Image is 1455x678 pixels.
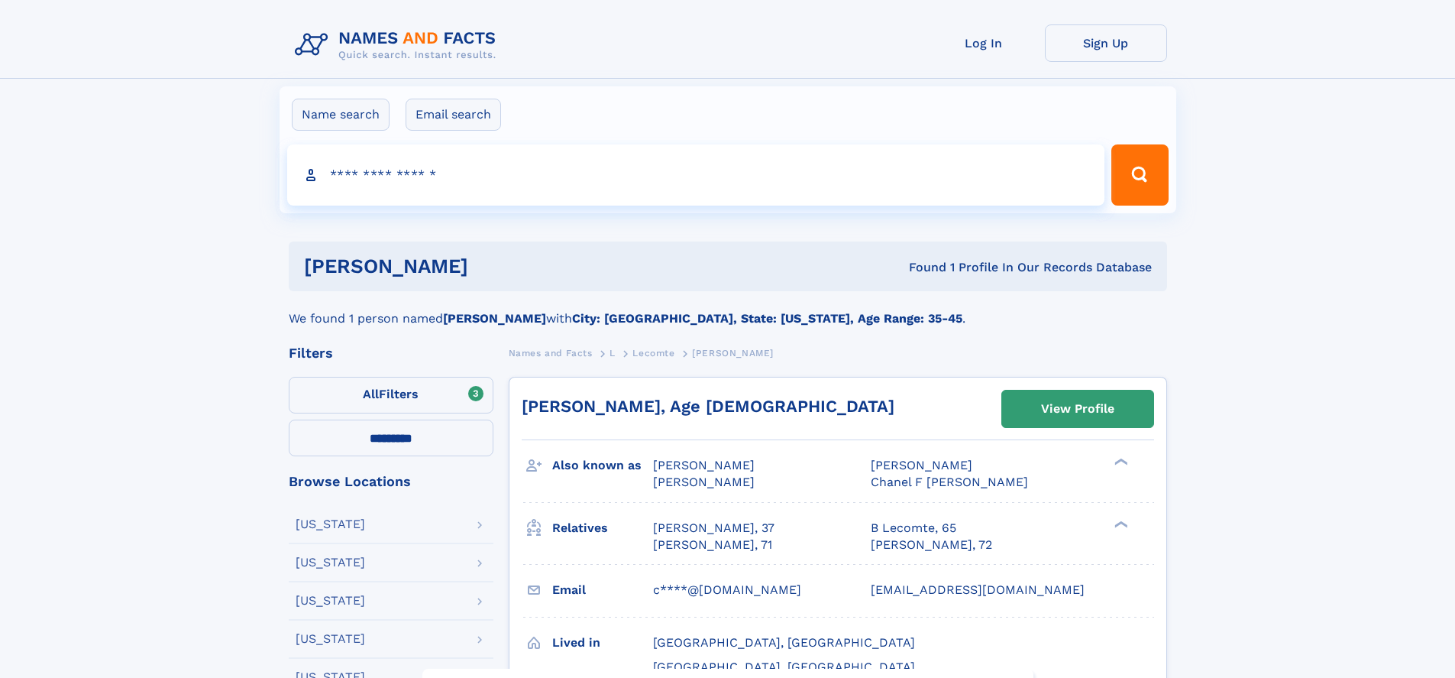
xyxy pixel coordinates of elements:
[871,475,1028,489] span: Chanel F [PERSON_NAME]
[688,259,1152,276] div: Found 1 Profile In Our Records Database
[289,24,509,66] img: Logo Names and Facts
[289,377,493,414] label: Filters
[289,346,493,360] div: Filters
[304,257,689,276] h1: [PERSON_NAME]
[609,343,616,362] a: L
[632,348,674,358] span: Lecomte
[509,343,593,362] a: Names and Facts
[289,475,493,488] div: Browse Locations
[923,24,1045,62] a: Log In
[552,577,653,603] h3: Email
[653,660,915,674] span: [GEOGRAPHIC_DATA], [GEOGRAPHIC_DATA]
[552,515,653,541] h3: Relatives
[871,520,956,537] a: B Lecomte, 65
[363,387,379,401] span: All
[653,520,774,537] a: [PERSON_NAME], 37
[609,348,616,358] span: L
[632,343,674,362] a: Lecomte
[871,458,972,472] span: [PERSON_NAME]
[1002,391,1153,427] a: View Profile
[296,633,365,645] div: [US_STATE]
[522,397,894,416] a: [PERSON_NAME], Age [DEMOGRAPHIC_DATA]
[653,537,772,553] a: [PERSON_NAME], 71
[692,348,774,358] span: [PERSON_NAME]
[552,453,653,478] h3: Also known as
[653,475,755,489] span: [PERSON_NAME]
[292,99,390,131] label: Name search
[296,595,365,607] div: [US_STATE]
[871,582,1085,597] span: [EMAIL_ADDRESS][DOMAIN_NAME]
[296,556,365,569] div: [US_STATE]
[552,630,653,656] h3: Lived in
[1111,457,1129,467] div: ❯
[653,635,915,650] span: [GEOGRAPHIC_DATA], [GEOGRAPHIC_DATA]
[296,518,365,530] div: [US_STATE]
[653,458,755,472] span: [PERSON_NAME]
[1111,519,1129,529] div: ❯
[1111,144,1168,206] button: Search Button
[1041,391,1114,427] div: View Profile
[572,311,962,326] b: City: [GEOGRAPHIC_DATA], State: [US_STATE], Age Range: 35-45
[871,537,992,553] a: [PERSON_NAME], 72
[443,311,546,326] b: [PERSON_NAME]
[289,291,1167,328] div: We found 1 person named with .
[406,99,501,131] label: Email search
[1045,24,1167,62] a: Sign Up
[287,144,1105,206] input: search input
